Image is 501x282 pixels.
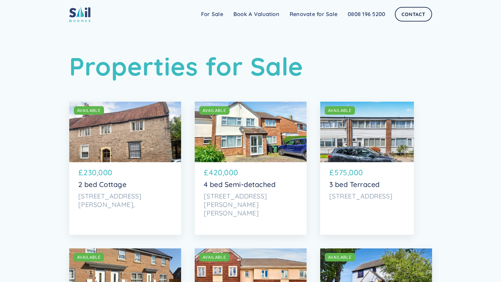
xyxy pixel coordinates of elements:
[329,167,334,178] p: £
[204,180,298,189] p: 4 bed Semi-detached
[204,192,298,217] p: [STREET_ADDRESS][PERSON_NAME][PERSON_NAME]
[196,8,228,20] a: For Sale
[285,8,343,20] a: Renovate for Sale
[77,107,101,113] div: AVAILABLE
[69,102,181,235] a: AVAILABLE£230,0002 bed Cottage[STREET_ADDRESS][PERSON_NAME],
[69,6,90,22] img: sail home logo colored
[228,8,285,20] a: Book A Valuation
[320,102,414,235] a: AVAILABLE£575,0003 bed Terraced[STREET_ADDRESS]
[69,51,432,81] h1: Properties for Sale
[334,167,363,178] p: 575,000
[329,180,405,189] p: 3 bed Terraced
[203,254,226,260] div: AVAILABLE
[329,192,405,200] p: [STREET_ADDRESS]
[209,167,238,178] p: 420,000
[78,167,83,178] p: £
[328,254,352,260] div: AVAILABLE
[77,254,101,260] div: AVAILABLE
[343,8,390,20] a: 0808 196 5200
[204,167,209,178] p: £
[78,192,172,209] p: [STREET_ADDRESS][PERSON_NAME],
[83,167,112,178] p: 230,000
[395,7,432,21] a: Contact
[203,107,226,113] div: AVAILABLE
[328,107,352,113] div: AVAILABLE
[78,180,172,189] p: 2 bed Cottage
[195,102,307,235] a: AVAILABLE£420,0004 bed Semi-detached[STREET_ADDRESS][PERSON_NAME][PERSON_NAME]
